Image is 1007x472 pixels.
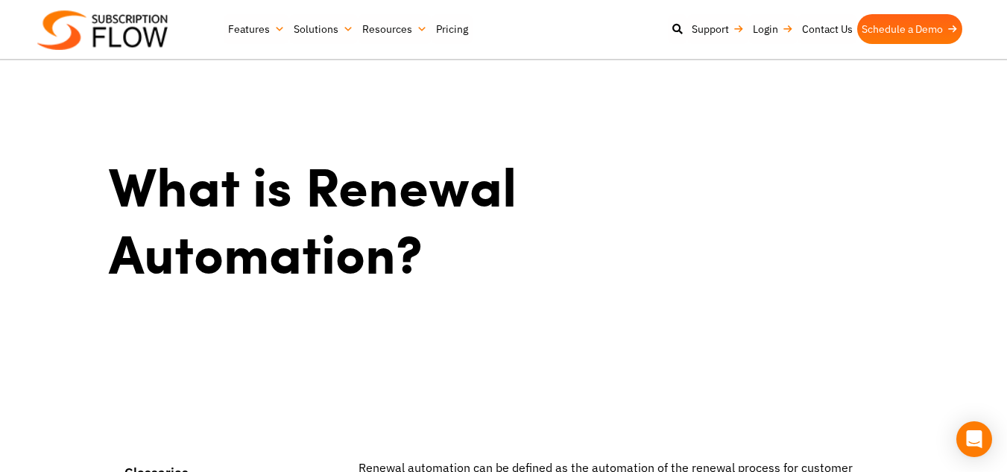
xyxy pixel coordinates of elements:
a: Login [748,14,798,44]
a: Schedule a Demo [857,14,962,44]
a: Features [224,14,289,44]
a: Contact Us [798,14,857,44]
a: Pricing [432,14,473,44]
a: Support [687,14,748,44]
a: Resources [358,14,432,44]
img: Subscriptionflow [37,10,168,50]
h1: What is Renewal Automation? [109,151,604,286]
div: Open Intercom Messenger [956,421,992,457]
a: Solutions [289,14,358,44]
